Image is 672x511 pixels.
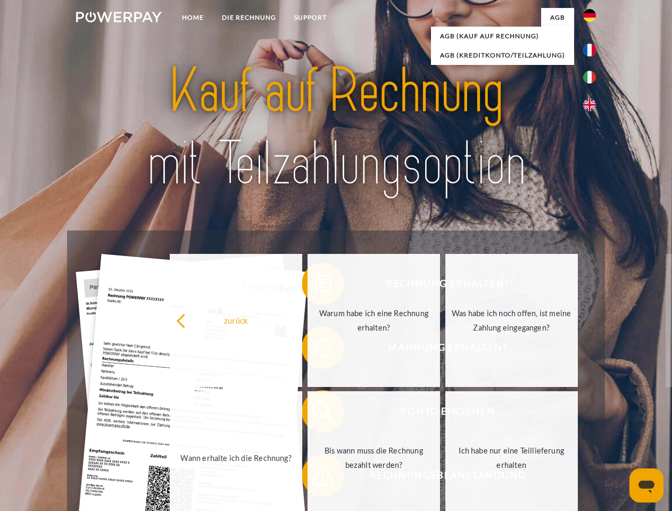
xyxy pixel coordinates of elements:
a: Home [173,8,213,27]
iframe: Schaltfläche zum Öffnen des Messaging-Fensters [629,468,663,502]
img: en [583,98,596,111]
div: Warum habe ich eine Rechnung erhalten? [314,306,434,335]
div: Ich habe nur eine Teillieferung erhalten [452,443,571,472]
a: SUPPORT [285,8,336,27]
img: it [583,71,596,84]
a: Was habe ich noch offen, ist meine Zahlung eingegangen? [445,254,578,387]
img: title-powerpay_de.svg [102,51,570,204]
img: fr [583,44,596,56]
img: logo-powerpay-white.svg [76,12,162,22]
div: Wann erhalte ich die Rechnung? [176,450,296,465]
div: zurück [176,313,296,327]
a: AGB (Kauf auf Rechnung) [431,27,574,46]
div: Was habe ich noch offen, ist meine Zahlung eingegangen? [452,306,571,335]
a: AGB (Kreditkonto/Teilzahlung) [431,46,574,65]
div: Bis wann muss die Rechnung bezahlt werden? [314,443,434,472]
a: DIE RECHNUNG [213,8,285,27]
img: de [583,9,596,22]
a: agb [541,8,574,27]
